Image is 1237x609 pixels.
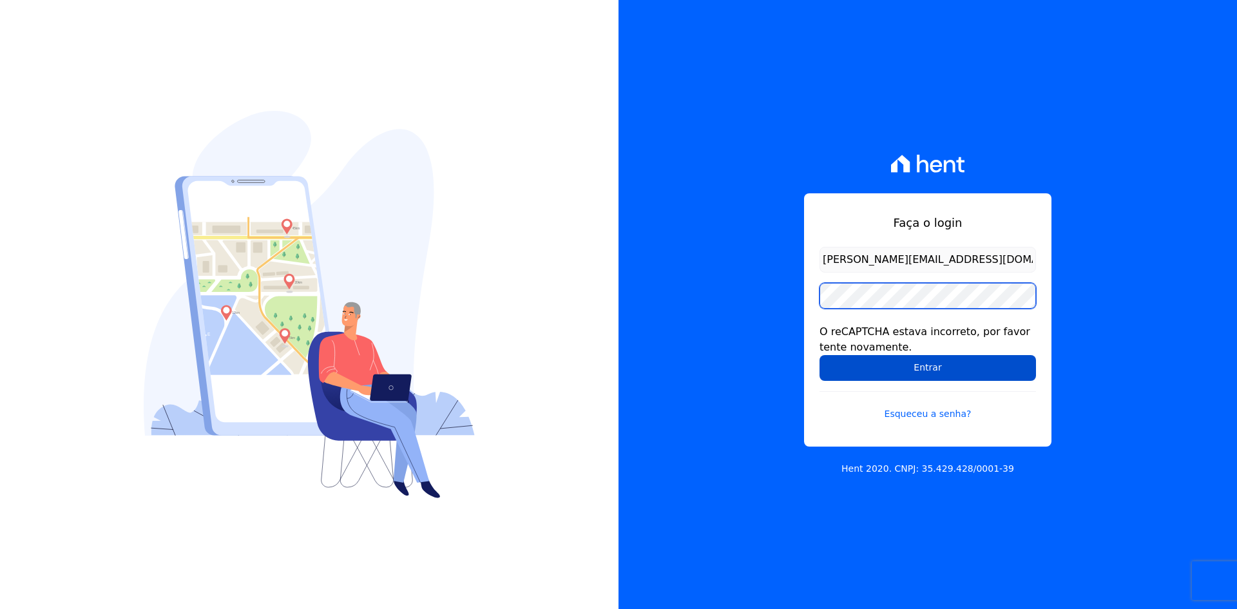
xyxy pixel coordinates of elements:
a: Esqueceu a senha? [820,391,1036,421]
p: Hent 2020. CNPJ: 35.429.428/0001-39 [841,462,1014,476]
div: O reCAPTCHA estava incorreto, por favor tente novamente. [820,324,1036,355]
input: Entrar [820,355,1036,381]
input: Email [820,247,1036,273]
img: Login [144,111,475,498]
h1: Faça o login [820,214,1036,231]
